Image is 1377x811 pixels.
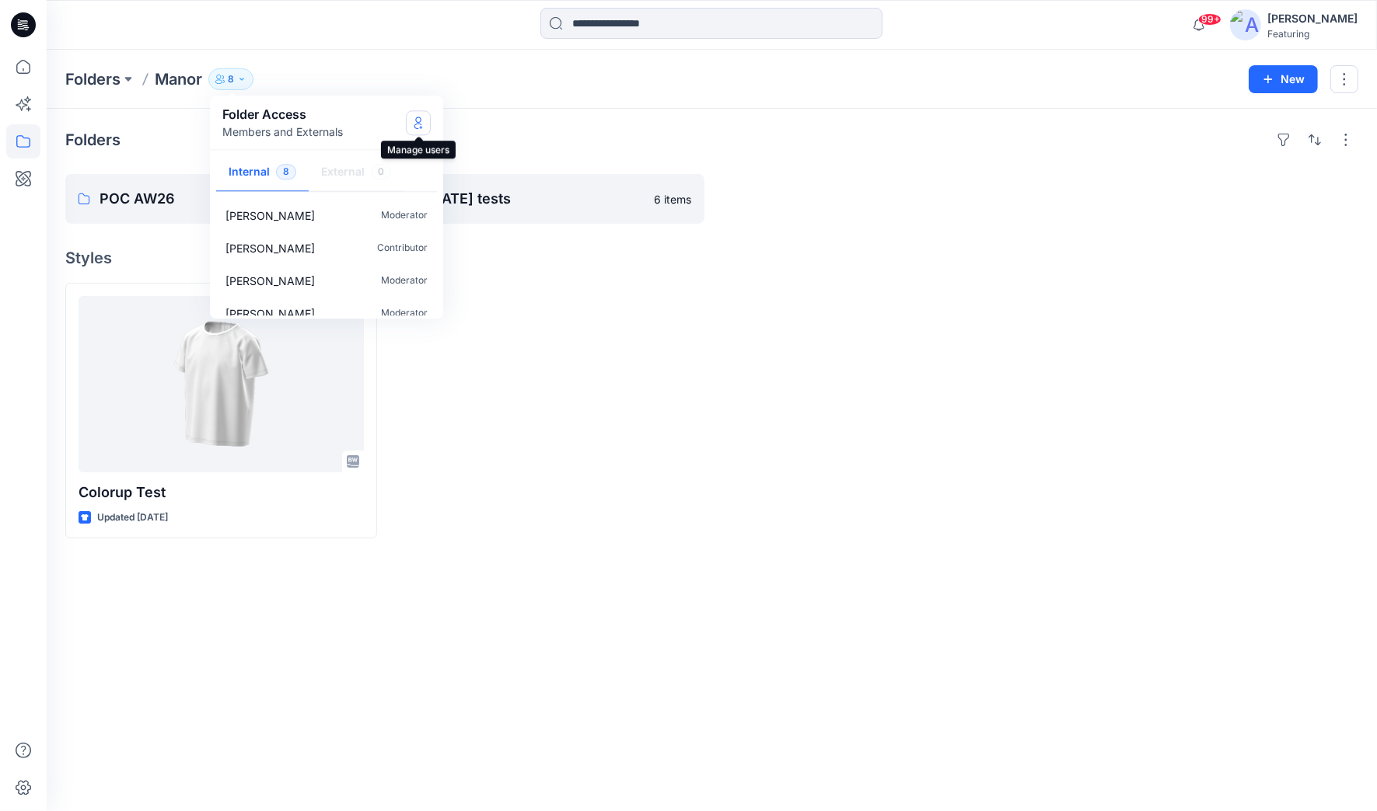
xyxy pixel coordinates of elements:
[228,71,234,88] p: 8
[276,164,296,179] span: 8
[225,305,315,322] p: Kathline Shi
[381,273,428,289] p: Moderator
[225,273,315,289] p: Aurelie Rob
[213,199,440,231] a: [PERSON_NAME]Moderator
[1267,9,1358,28] div: [PERSON_NAME]
[79,482,364,503] p: Colorup Test
[65,174,377,224] a: POC AW260 items
[213,297,440,329] a: [PERSON_NAME]Moderator
[406,110,431,135] button: Manage Users
[381,305,428,322] p: Moderator
[213,231,440,264] a: [PERSON_NAME]Contributor
[222,124,343,140] p: Members and Externals
[97,510,168,526] p: Updated [DATE]
[65,249,1358,267] h4: Styles
[393,174,704,224] a: [DATE] tests6 items
[65,68,121,90] a: Folders
[381,207,428,224] p: Moderator
[65,131,121,149] h4: Folders
[225,207,315,224] p: Katharina Bobrowski
[225,240,315,256] p: Tim Luo
[377,240,428,256] p: Contributor
[1249,65,1318,93] button: New
[1230,9,1261,40] img: avatar
[1267,28,1358,40] div: Featuring
[1198,13,1221,26] span: 99+
[309,153,404,193] button: External
[155,68,202,90] p: Manor
[100,188,318,210] p: POC AW26
[216,153,309,193] button: Internal
[213,264,440,297] a: [PERSON_NAME]Moderator
[371,164,391,179] span: 0
[427,188,645,210] p: [DATE] tests
[208,68,253,90] button: 8
[222,105,343,124] p: Folder Access
[655,191,692,207] p: 6 items
[79,296,364,472] a: Colorup Test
